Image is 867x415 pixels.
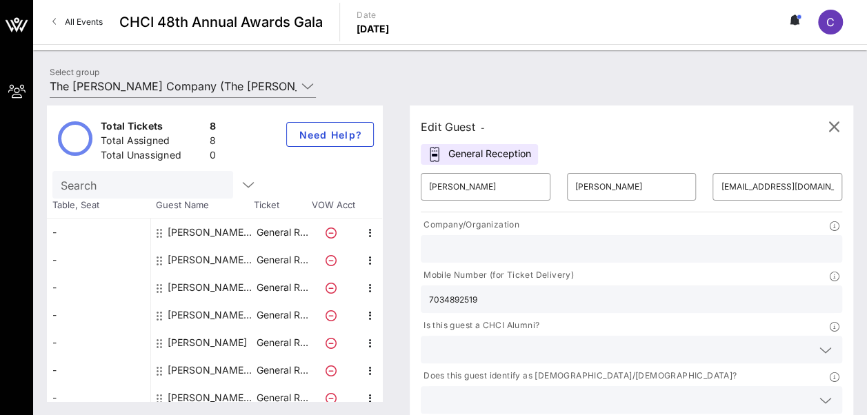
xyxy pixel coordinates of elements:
p: General R… [255,301,310,329]
p: Date [357,8,390,22]
div: Total Unassigned [101,148,204,165]
div: - [47,329,150,356]
span: Need Help? [298,129,362,141]
p: General R… [255,274,310,301]
p: [DATE] [357,22,390,36]
p: General R… [255,384,310,412]
div: Orlando Santiago, Jr. The J.M. Smucker Company [168,384,255,412]
span: Guest Name [150,199,254,212]
div: - [47,219,150,246]
p: General R… [255,356,310,384]
span: CHCI 48th Annual Awards Gala [119,12,323,32]
input: Last Name* [575,176,688,198]
div: Total Tickets [101,119,204,136]
div: 0 [210,148,216,165]
button: Need Help? [286,122,374,147]
div: Jocelyn Garay [168,329,247,356]
input: Email* [721,176,834,198]
div: Total Assigned [101,134,204,151]
div: 8 [210,119,216,136]
p: General R… [255,219,310,246]
span: Table, Seat [47,199,150,212]
p: General R… [255,329,310,356]
p: General R… [255,246,310,274]
label: Select group [50,67,99,77]
div: General Reception [421,144,538,165]
div: Claudia Santiago The J.M. Smucker Company [168,274,255,301]
p: Does this guest identify as [DEMOGRAPHIC_DATA]/[DEMOGRAPHIC_DATA]? [421,369,737,383]
a: All Events [44,11,111,33]
p: Mobile Number (for Ticket Delivery) [421,268,574,283]
div: C [818,10,843,34]
div: Ethan Dodd The J.M. Smucker Company [168,301,255,329]
p: Is this guest a CHCI Alumni? [421,318,539,333]
span: VOW Acct [309,199,357,212]
span: C [826,15,835,29]
div: - [47,274,150,301]
p: Company/Organization [421,218,519,232]
span: - [481,123,485,133]
input: First Name* [429,176,542,198]
div: - [47,356,150,384]
div: Bryan Wilson The J.M. Smucker Company [168,219,255,246]
div: Edit Guest [421,117,485,136]
span: Ticket [254,199,309,212]
div: 8 [210,134,216,151]
span: All Events [65,17,103,27]
div: - [47,301,150,329]
div: - [47,384,150,412]
div: Cameron Haas-Levin The J.M. Smucker Company [168,246,255,274]
div: - [47,246,150,274]
div: Mike Madriaga The J.M. Smucker Company [168,356,255,384]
